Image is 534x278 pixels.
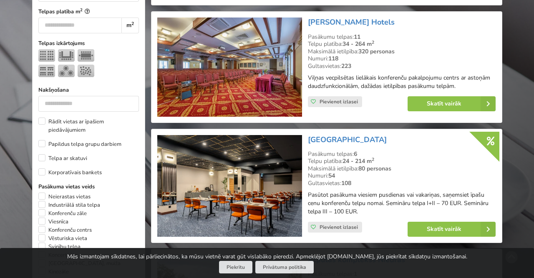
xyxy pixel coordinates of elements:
div: Telpu platība: [308,40,496,48]
sup: 2 [131,20,134,27]
strong: 34 - 264 m [343,40,374,48]
sup: 2 [372,39,374,45]
img: U-Veids [58,49,75,62]
label: Telpas izkārtojums [38,39,139,48]
p: Pasūtot pasākuma viesiem pusdienas vai vakariņas, saņemsiet īpašu cenu konferenču telpu nomai. Se... [308,191,496,216]
div: Maksimālā ietilpība: [308,48,496,55]
span: Pievienot izlasei [320,98,358,105]
strong: 320 personas [358,48,395,55]
label: Konferenču centrs [38,226,92,234]
img: Teātris [38,49,55,62]
strong: 80 personas [358,165,391,173]
a: Skatīt vairāk [408,222,496,237]
label: Neierastas vietas [38,193,91,201]
label: Telpa ar skatuvi [38,154,87,163]
div: Telpu platība: [308,158,496,165]
div: Gultasvietas: [308,63,496,70]
img: Klase [38,65,55,77]
div: Pasākumu telpas: [308,150,496,158]
div: Gultasvietas: [308,180,496,187]
a: Skatīt vairāk [408,96,496,111]
img: Viesnīca | Viļņa | Artis Centrum Hotels [157,18,302,116]
a: [PERSON_NAME] Hotels [308,17,395,27]
label: Nakšņošana [38,86,139,94]
button: Piekrītu [219,261,252,274]
div: Maksimālā ietilpība: [308,165,496,173]
label: Papildus telpa grupu darbiem [38,140,121,148]
p: Viļņas vecpilsētas lielākais konferenču pakalpojumu centrs ar astoņām daudzfunkcionālām, dažādas ... [308,74,496,90]
label: Telpas platība m [38,8,139,16]
a: Privātuma politika [255,261,314,274]
strong: 6 [354,150,357,158]
label: Korporatīvais bankets [38,168,102,177]
label: Konferenču zāle [38,209,87,218]
strong: 11 [354,33,360,41]
label: Industriālā stila telpa [38,201,100,209]
strong: 223 [341,62,351,70]
img: Viesnīca | Rīga | Aston Hotel Riga [157,135,302,237]
div: m [121,18,139,33]
label: Pasākuma vietas veids [38,183,139,191]
span: Pievienot izlasei [320,224,358,230]
div: Pasākumu telpas: [308,33,496,41]
img: Sapulce [78,49,94,62]
strong: 118 [328,55,338,63]
label: Svinību telpa [38,243,81,251]
label: Vēsturiska vieta [38,234,87,243]
label: Rādīt vietas ar īpašiem piedāvājumiem [38,118,139,134]
label: Viesnīca [38,218,68,226]
img: Pieņemšana [78,65,94,77]
img: Bankets [58,65,75,77]
strong: 54 [328,172,335,180]
div: Numuri: [308,55,496,63]
div: Numuri: [308,172,496,180]
strong: 108 [341,179,351,187]
sup: 2 [80,7,83,13]
sup: 2 [372,156,374,163]
strong: 24 - 214 m [343,157,374,165]
a: [GEOGRAPHIC_DATA] [308,135,387,145]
